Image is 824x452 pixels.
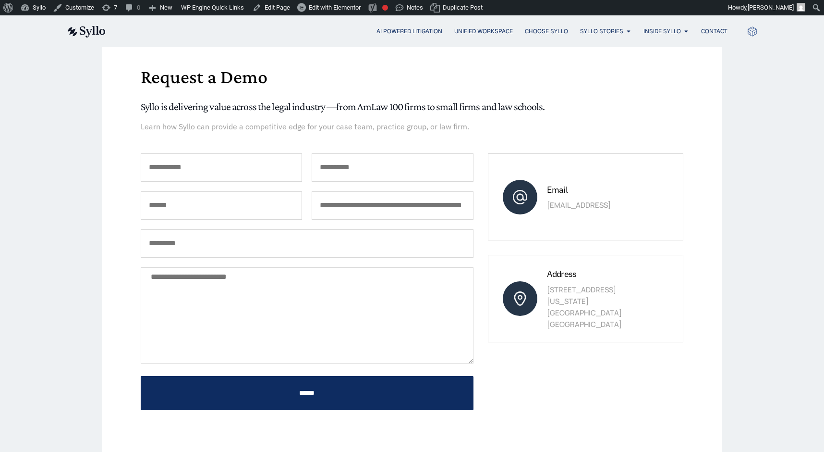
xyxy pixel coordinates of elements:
p: [EMAIL_ADDRESS] [547,200,653,211]
h5: Syllo is delivering value across the legal industry —from AmLaw 100 firms to small firms and law ... [141,100,683,113]
a: AI Powered Litigation [376,27,442,36]
p: Learn how Syllo can provide a competitive edge for your case team, practice group, or law firm. [141,121,683,132]
h1: Request a Demo [141,67,683,87]
a: Syllo Stories [580,27,623,36]
a: Choose Syllo [525,27,568,36]
div: Menu Toggle [125,27,727,36]
span: Email [547,184,568,195]
img: syllo [66,26,106,38]
a: Contact [701,27,727,36]
span: Address [547,268,577,279]
span: Edit with Elementor [309,4,361,11]
a: Inside Syllo [643,27,681,36]
span: [PERSON_NAME] [748,4,794,11]
p: [STREET_ADDRESS] [US_STATE][GEOGRAPHIC_DATA] [GEOGRAPHIC_DATA] [547,284,653,330]
a: Unified Workspace [454,27,513,36]
div: Focus keyphrase not set [382,5,388,11]
nav: Menu [125,27,727,36]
